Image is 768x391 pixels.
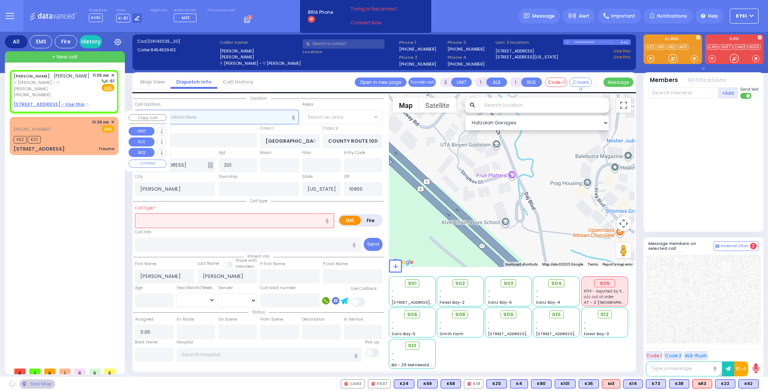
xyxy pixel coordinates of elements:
[355,78,406,87] a: Open in new page
[488,294,490,300] span: -
[135,205,156,211] label: Call Type *
[220,39,300,46] label: Caller name
[52,53,77,61] span: + New call
[371,382,375,386] img: red-radio-icon.svg
[408,342,416,349] span: 913
[705,37,763,42] label: KJFD
[391,288,394,294] span: -
[351,19,410,26] a: Connect Now
[135,229,151,235] label: Call Info
[399,46,436,52] label: [PHONE_NUMBER]
[584,331,609,337] span: Forest Bay-3
[217,78,259,85] a: Call History
[364,238,382,251] button: Send
[260,285,296,291] label: Call back number
[220,60,300,67] label: ר' [PERSON_NAME] - ר' [PERSON_NAME]
[129,127,154,136] button: UNIT
[707,44,719,50] a: KJFD
[74,369,85,374] span: 0
[664,351,682,360] button: Code 2
[129,148,154,157] button: BUS
[488,300,512,305] span: Sanz Bay-6
[14,369,25,374] span: 0
[616,243,631,258] button: Drag Pegman onto the map to open Street View
[13,92,51,98] span: [PHONE_NUMBER]
[59,369,70,374] span: 1
[439,288,442,294] span: -
[13,73,50,79] a: [PERSON_NAME]
[135,316,153,322] label: Assigned
[736,13,747,19] span: KY61
[715,245,719,248] img: comment-alt.png
[391,320,394,325] span: -
[669,379,689,388] div: K38
[600,311,609,318] span: 912
[495,39,563,46] label: Last 3 location
[646,379,666,388] div: BLS
[368,379,391,388] div: FD37
[488,288,490,294] span: -
[351,6,410,12] span: Trying to Reconnect...
[657,13,687,19] span: Notifications
[260,150,271,156] label: Room
[602,379,620,388] div: ALS
[545,78,567,87] button: Code-1
[650,76,678,85] button: Members
[584,320,586,325] span: -
[101,78,114,84] span: K-61
[495,48,534,54] a: [STREET_ADDRESS]
[150,8,167,13] label: Night unit
[648,87,718,98] input: Search member
[171,78,217,85] a: Dispatch info
[219,285,233,291] label: Gender
[584,325,586,331] span: -
[504,280,513,287] span: 903
[344,382,348,386] img: red-radio-icon.svg
[111,72,114,79] span: ✕
[137,38,217,45] label: Cad:
[344,174,349,180] label: ZIP
[30,11,79,21] img: Logo
[579,379,599,388] div: K35
[98,146,114,152] div: Trauma
[451,78,472,87] button: UNIT
[648,241,714,251] h5: Message members on selected call
[688,76,726,85] button: Notifications
[135,78,171,85] a: Map View
[89,13,103,22] span: KY61
[738,379,759,388] div: BLS
[135,110,299,124] input: Search location here
[135,261,156,267] label: First Name
[569,78,592,87] button: Covered
[339,216,361,225] label: EMS
[399,39,445,46] span: Phone 1
[441,379,461,388] div: K58
[441,379,461,388] div: BLS
[486,78,507,87] button: ALS
[235,264,255,269] span: members
[646,379,666,388] div: K73
[467,382,471,386] img: red-radio-icon.svg
[555,379,576,388] div: BLS
[667,44,677,50] a: K62
[399,54,445,61] span: Phone 2
[19,379,55,389] div: See map
[391,257,415,267] img: Google
[708,13,718,19] span: Help
[220,48,300,54] label: [PERSON_NAME]
[657,44,666,50] a: K61
[555,379,576,388] div: K101
[531,379,552,388] div: K80
[616,216,631,231] button: Map camera controls
[29,369,40,374] span: 1
[177,316,194,322] label: En Route
[177,285,215,291] div: Year/Month/Week/Day
[198,261,219,267] label: Last Name
[579,379,599,388] div: BLS
[531,379,552,388] div: BLS
[344,150,365,156] label: Entry Code
[360,216,381,225] label: Fire
[391,362,433,368] span: BG - 29 Merriewold S.
[341,379,365,388] div: CAR2
[439,331,463,337] span: Smith Farm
